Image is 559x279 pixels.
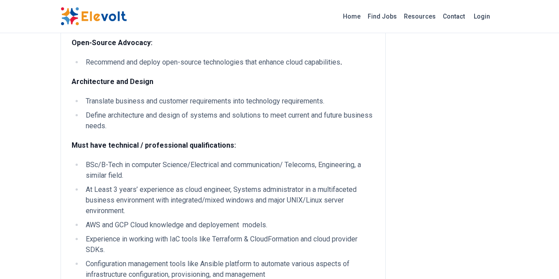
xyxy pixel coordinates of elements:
[72,38,152,47] strong: Open-Source Advocacy:
[339,9,364,23] a: Home
[83,234,375,255] li: Experience in working with IaC tools like Terraform & CloudFormation and cloud provider SDKs.
[83,160,375,181] li: BSc/B-Tech in computer Science/Electrical and communication/ Telecoms, Engineering, a similar field.
[83,96,375,107] li: Translate business and customer requirements into technology requirements.
[83,184,375,216] li: At Least 3 years’ experience as cloud engineer, Systems administrator in a multifaceted business ...
[515,237,559,279] iframe: Chat Widget
[364,9,400,23] a: Find Jobs
[400,9,439,23] a: Resources
[340,58,342,66] strong: .
[72,77,153,86] strong: Architecture and Design
[439,9,468,23] a: Contact
[83,220,375,230] li: AWS and GCP Cloud knowledge and deployement models.
[83,57,375,68] li: Recommend and deploy open-source technologies that enhance cloud capabilities
[468,8,495,25] a: Login
[72,141,236,149] strong: Must have technical / professional qualifications:
[83,110,375,131] li: Define architecture and design of systems and solutions to meet current and future business needs.
[61,7,127,26] img: Elevolt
